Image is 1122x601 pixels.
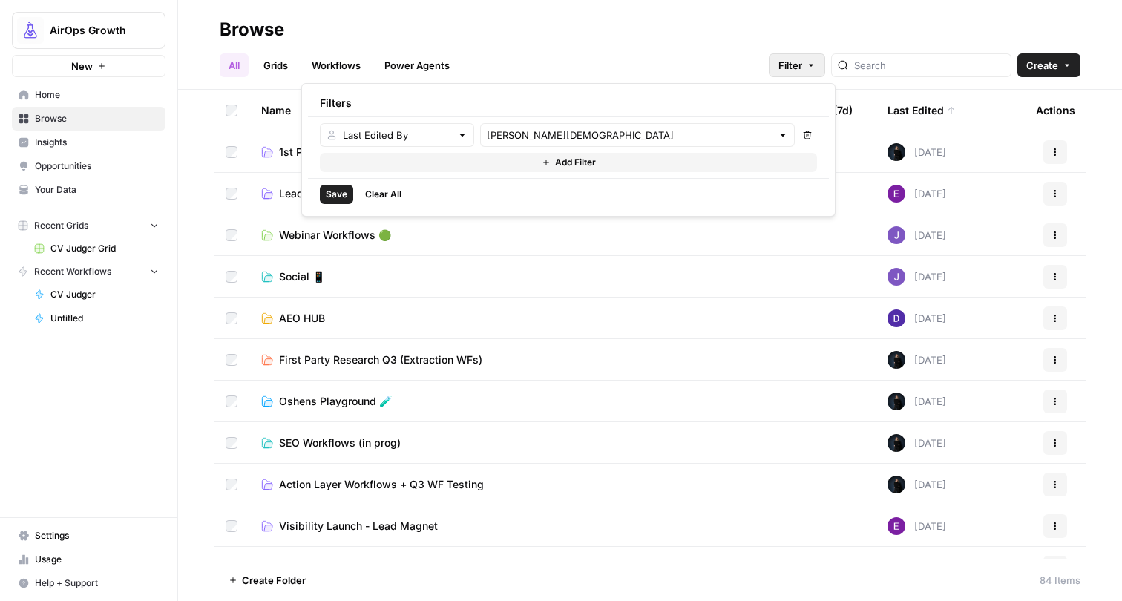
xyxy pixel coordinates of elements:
[261,90,752,131] div: Name
[888,393,946,410] div: [DATE]
[261,352,752,367] a: First Party Research Q3 (Extraction WFs)
[12,83,165,107] a: Home
[326,188,347,201] span: Save
[888,517,946,535] div: [DATE]
[888,226,946,244] div: [DATE]
[35,88,159,102] span: Home
[50,242,159,255] span: CV Judger Grid
[888,517,905,535] img: tb834r7wcu795hwbtepf06oxpmnl
[261,311,752,326] a: AEO HUB
[12,12,165,49] button: Workspace: AirOps Growth
[35,136,159,149] span: Insights
[279,186,350,201] span: Lead Magnets
[12,571,165,595] button: Help + Support
[261,228,752,243] a: Webinar Workflows 🟢
[888,309,905,327] img: 6clbhjv5t98vtpq4yyt91utag0vy
[12,548,165,571] a: Usage
[279,228,391,243] span: Webinar Workflows 🟢
[308,90,829,116] div: Filters
[279,394,392,409] span: Oshens Playground 🧪
[50,312,159,325] span: Untitled
[35,183,159,197] span: Your Data
[279,436,401,450] span: SEO Workflows (in prog)
[279,269,325,284] span: Social 📱
[375,53,459,77] a: Power Agents
[888,393,905,410] img: mae98n22be7w2flmvint2g1h8u9g
[35,577,159,590] span: Help + Support
[888,476,905,493] img: mae98n22be7w2flmvint2g1h8u9g
[555,156,596,169] span: Add Filter
[1017,53,1080,77] button: Create
[12,154,165,178] a: Opportunities
[888,434,905,452] img: mae98n22be7w2flmvint2g1h8u9g
[888,476,946,493] div: [DATE]
[888,143,905,161] img: mae98n22be7w2flmvint2g1h8u9g
[34,265,111,278] span: Recent Workflows
[50,23,140,38] span: AirOps Growth
[303,53,370,77] a: Workflows
[301,83,836,217] div: Filter
[888,559,946,577] div: [DATE]
[888,226,905,244] img: ubsf4auoma5okdcylokeqxbo075l
[12,131,165,154] a: Insights
[261,394,752,409] a: Oshens Playground 🧪
[487,128,772,142] input: Steven Male
[888,185,905,203] img: tb834r7wcu795hwbtepf06oxpmnl
[27,283,165,306] a: CV Judger
[12,214,165,237] button: Recent Grids
[35,529,159,542] span: Settings
[359,185,407,204] button: Clear All
[50,288,159,301] span: CV Judger
[320,185,353,204] button: Save
[888,185,946,203] div: [DATE]
[35,112,159,125] span: Browse
[279,352,482,367] span: First Party Research Q3 (Extraction WFs)
[279,477,484,492] span: Action Layer Workflows + Q3 WF Testing
[255,53,297,77] a: Grids
[71,59,93,73] span: New
[279,519,438,533] span: Visibility Launch - Lead Magnet
[220,53,249,77] a: All
[12,260,165,283] button: Recent Workflows
[261,519,752,533] a: Visibility Launch - Lead Magnet
[12,55,165,77] button: New
[12,524,165,548] a: Settings
[242,573,306,588] span: Create Folder
[343,128,451,142] input: Last Edited By
[1026,58,1058,73] span: Create
[220,18,284,42] div: Browse
[279,311,325,326] span: AEO HUB
[1040,573,1080,588] div: 84 Items
[17,17,44,44] img: AirOps Growth Logo
[769,53,825,77] button: Filter
[888,268,946,286] div: [DATE]
[365,188,401,201] span: Clear All
[27,306,165,330] a: Untitled
[34,219,88,232] span: Recent Grids
[320,153,817,172] button: Add Filter
[261,436,752,450] a: SEO Workflows (in prog)
[12,178,165,202] a: Your Data
[1036,90,1075,131] div: Actions
[888,268,905,286] img: ubsf4auoma5okdcylokeqxbo075l
[279,145,459,160] span: 1st Party Research Distro Workflows
[888,351,946,369] div: [DATE]
[778,58,802,73] span: Filter
[27,237,165,260] a: CV Judger Grid
[261,269,752,284] a: Social 📱
[261,145,752,160] a: 1st Party Research Distro Workflows
[888,351,905,369] img: mae98n22be7w2flmvint2g1h8u9g
[888,309,946,327] div: [DATE]
[12,107,165,131] a: Browse
[35,160,159,173] span: Opportunities
[35,553,159,566] span: Usage
[888,559,905,577] img: mae98n22be7w2flmvint2g1h8u9g
[261,477,752,492] a: Action Layer Workflows + Q3 WF Testing
[261,186,752,201] a: Lead Magnets
[888,90,956,131] div: Last Edited
[888,143,946,161] div: [DATE]
[220,568,315,592] button: Create Folder
[854,58,1005,73] input: Search
[888,434,946,452] div: [DATE]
